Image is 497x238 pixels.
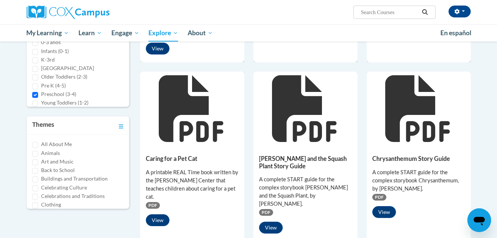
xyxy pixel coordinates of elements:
[27,6,110,19] img: Cox Campus
[119,120,124,130] a: Toggle collapse
[148,29,178,37] span: Explore
[41,184,87,192] label: Celebrating Culture
[467,208,491,232] iframe: Button to launch messaging window
[259,155,352,169] h5: [PERSON_NAME] and the Squash Plant Story Guide
[372,168,465,193] div: A complete START guide for the complex storybook Chrysanthemum, by [PERSON_NAME].
[41,47,69,55] label: Infants (0-1)
[41,149,60,157] label: Animals
[78,29,102,37] span: Learn
[41,166,75,174] label: Back to School
[440,29,471,37] span: En español
[372,155,465,162] h5: Chrysanthemum Story Guide
[146,202,160,209] span: PDF
[41,99,88,107] label: Young Toddlers (1-2)
[146,43,169,54] button: View
[259,175,352,208] div: A complete START guide for the complex storybook [PERSON_NAME] and the Squash Plant, by [PERSON_N...
[41,73,87,81] label: Older Toddlers (2-3)
[360,8,419,17] input: Search Courses
[146,168,239,201] div: A printable REAL Time book written by the [PERSON_NAME] Center that teaches children about caring...
[41,64,94,72] label: [GEOGRAPHIC_DATA]
[449,6,471,17] button: Account Settings
[41,201,61,209] label: Clothing
[41,90,76,98] label: Preschool (3-4)
[27,6,167,19] a: Cox Campus
[41,158,74,166] label: Art and Music
[41,175,108,183] label: Buildings and Transportation
[74,24,107,42] a: Learn
[372,206,396,218] button: View
[32,120,54,130] h3: Themes
[146,214,169,226] button: View
[22,24,74,42] a: My Learning
[372,194,386,201] span: PDF
[183,24,218,42] a: About
[26,29,69,37] span: My Learning
[144,24,183,42] a: Explore
[146,155,239,162] h5: Caring for a Pet Cat
[41,82,66,90] label: Pre K (4-5)
[41,140,72,148] label: All About Me
[107,24,144,42] a: Engage
[41,56,55,64] label: K-3rd
[188,29,213,37] span: About
[111,29,139,37] span: Engage
[41,38,61,46] label: 0-3 años
[16,24,482,42] div: Main menu
[419,8,430,17] button: Search
[41,192,105,200] label: Celebrations and Traditions
[436,25,476,41] a: En español
[259,222,283,234] button: View
[259,209,273,216] span: PDF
